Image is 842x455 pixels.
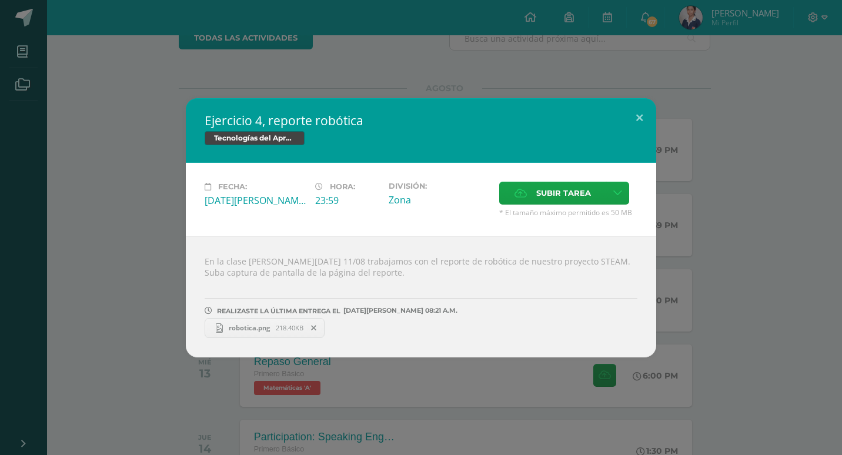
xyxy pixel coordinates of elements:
[499,208,637,218] span: * El tamaño máximo permitido es 50 MB
[389,182,490,190] label: División:
[205,112,637,129] h2: Ejercicio 4, reporte robótica
[330,182,355,191] span: Hora:
[304,322,324,334] span: Remover entrega
[623,98,656,138] button: Close (Esc)
[340,310,457,311] span: [DATE][PERSON_NAME] 08:21 A.M.
[276,323,303,332] span: 218.40KB
[536,182,591,204] span: Subir tarea
[186,236,656,357] div: En la clase [PERSON_NAME][DATE] 11/08 trabajamos con el reporte de robótica de nuestro proyecto S...
[389,193,490,206] div: Zona
[217,307,340,315] span: REALIZASTE LA ÚLTIMA ENTREGA EL
[205,131,305,145] span: Tecnologías del Aprendizaje y la Comunicación
[315,194,379,207] div: 23:59
[223,323,276,332] span: robotica.png
[205,194,306,207] div: [DATE][PERSON_NAME]
[218,182,247,191] span: Fecha:
[205,318,325,338] a: robotica.png 218.40KB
